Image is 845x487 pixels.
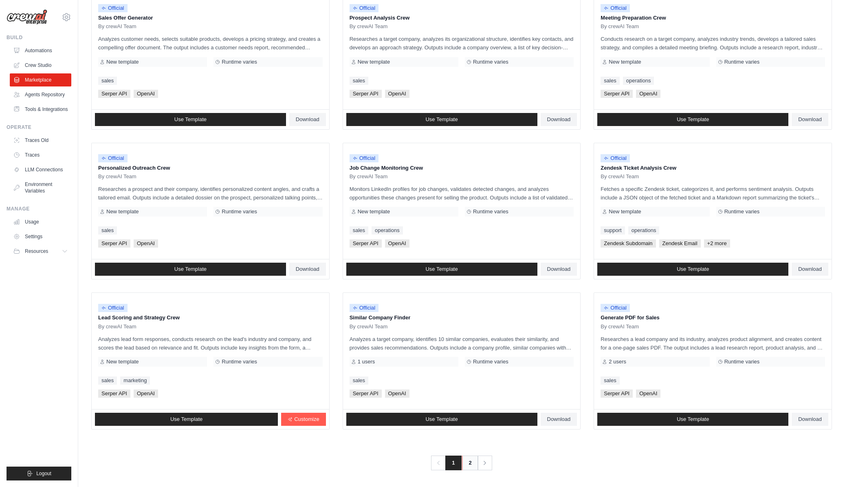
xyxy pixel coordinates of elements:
span: 1 [445,456,461,470]
a: Use Template [346,413,537,426]
span: Download [798,416,822,423]
span: Serper API [350,90,382,98]
a: Use Template [346,113,537,126]
p: Sales Offer Generator [98,14,323,22]
span: Download [547,266,571,272]
a: Download [792,413,828,426]
a: Use Template [597,413,788,426]
div: Operate [7,124,71,131]
span: Serper API [350,390,382,398]
p: Analyzes lead form responses, conducts research on the lead's industry and company, and scores th... [98,335,323,352]
span: New template [609,59,641,65]
a: Use Template [95,263,286,276]
span: New template [358,59,390,65]
p: Analyzes customer needs, selects suitable products, develops a pricing strategy, and creates a co... [98,35,323,52]
p: Researches a lead company and its industry, analyzes product alignment, and creates content for a... [601,335,825,352]
span: Zendesk Subdomain [601,239,656,248]
a: Usage [10,215,71,228]
span: By crewAI Team [98,173,136,180]
a: sales [98,376,117,385]
span: Runtime varies [222,359,257,365]
a: Download [541,413,577,426]
nav: Pagination [431,456,492,470]
span: By crewAI Team [350,23,388,30]
span: OpenAI [636,390,660,398]
p: Personalized Outreach Crew [98,164,323,172]
a: sales [98,226,117,235]
p: Generate PDF for Sales [601,314,825,322]
span: Official [601,4,630,12]
span: Official [601,154,630,162]
a: sales [350,226,368,235]
a: Download [792,263,828,276]
span: Customize [294,416,319,423]
span: Runtime varies [473,208,508,215]
span: Official [98,4,128,12]
a: Use Template [346,263,537,276]
span: Download [296,266,319,272]
span: Serper API [601,90,633,98]
span: By crewAI Team [98,23,136,30]
a: support [601,226,625,235]
span: Runtime varies [222,208,257,215]
span: Runtime varies [473,59,508,65]
span: By crewAI Team [350,173,388,180]
p: Job Change Monitoring Crew [350,164,574,172]
span: Runtime varies [724,359,760,365]
span: Download [798,266,822,272]
p: Conducts research on a target company, analyzes industry trends, develops a tailored sales strate... [601,35,825,52]
span: Runtime varies [724,59,760,65]
p: Zendesk Ticket Analysis Crew [601,164,825,172]
span: Use Template [425,266,458,272]
a: Use Template [95,413,278,426]
span: Runtime varies [473,359,508,365]
span: OpenAI [134,239,158,248]
span: +2 more [704,239,730,248]
p: Similar Company Finder [350,314,574,322]
span: Runtime varies [724,208,760,215]
span: New template [106,359,139,365]
a: Tools & Integrations [10,103,71,116]
span: Download [547,416,571,423]
a: Use Template [597,263,788,276]
span: Use Template [425,416,458,423]
span: Use Template [425,116,458,123]
a: operations [628,226,660,235]
a: sales [601,376,619,385]
span: Use Template [677,416,709,423]
p: Prospect Analysis Crew [350,14,574,22]
span: By crewAI Team [98,323,136,330]
img: Logo [7,9,47,25]
p: Lead Scoring and Strategy Crew [98,314,323,322]
a: Settings [10,230,71,243]
span: Official [350,4,379,12]
span: Official [601,304,630,312]
span: Serper API [601,390,633,398]
span: Serper API [98,90,130,98]
span: Download [798,116,822,123]
button: Logout [7,467,71,480]
span: OpenAI [636,90,660,98]
span: By crewAI Team [601,173,639,180]
span: Use Template [174,266,207,272]
a: Download [289,263,326,276]
p: Researches a target company, analyzes its organizational structure, identifies key contacts, and ... [350,35,574,52]
span: New template [609,208,641,215]
a: LLM Connections [10,163,71,176]
span: Use Template [174,116,207,123]
a: Customize [281,413,326,426]
a: sales [350,376,368,385]
a: Traces [10,148,71,162]
span: Serper API [98,239,130,248]
a: operations [623,77,654,85]
a: Download [541,113,577,126]
a: Use Template [95,113,286,126]
span: Official [350,304,379,312]
div: Build [7,34,71,41]
a: Traces Old [10,134,71,147]
p: Meeting Preparation Crew [601,14,825,22]
a: operations [372,226,403,235]
a: Crew Studio [10,59,71,72]
span: By crewAI Team [601,323,639,330]
span: Use Template [677,116,709,123]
